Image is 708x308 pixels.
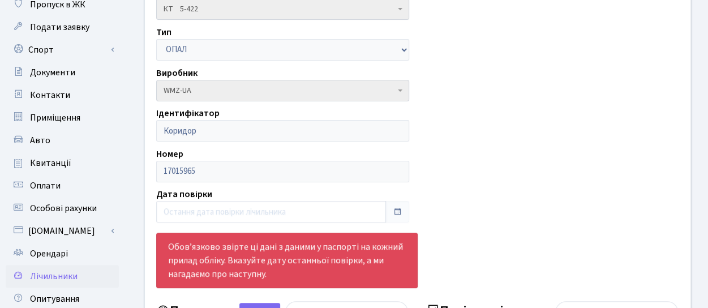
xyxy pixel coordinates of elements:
a: Спорт [6,38,119,61]
a: Контакти [6,84,119,106]
span: Приміщення [30,112,80,124]
a: Подати заявку [6,16,119,38]
label: Виробник [156,66,198,80]
span: КТ 5-422 [164,3,395,15]
input: Остання дата повірки лічильника [156,201,386,223]
a: Авто [6,129,119,152]
span: Лічильники [30,270,78,283]
span: Оплати [30,179,61,192]
a: Особові рахунки [6,197,119,220]
span: WMZ-UA [156,80,409,101]
a: [DOMAIN_NAME] [6,220,119,242]
a: Приміщення [6,106,119,129]
div: Обов’язково звірте ці дані з даними у паспорті на кожний прилад обліку. Вказуйте дату останньої п... [156,233,418,288]
span: Подати заявку [30,21,89,33]
a: Оплати [6,174,119,197]
a: Орендарі [6,242,119,265]
input: Номер лічильника, дивіться у своєму паспорті до лічильника [156,161,409,182]
span: Контакти [30,89,70,101]
label: Тип [156,25,171,39]
a: Документи [6,61,119,84]
a: Квитанції [6,152,119,174]
span: Документи [30,66,75,79]
span: WMZ-UA [164,85,395,96]
span: Авто [30,134,50,147]
span: Особові рахунки [30,202,97,215]
label: Ідентифікатор [156,106,220,120]
span: Квитанції [30,157,71,169]
input: Наприклад: Коридор [156,120,409,142]
label: Дата повірки [156,187,212,201]
label: Номер [156,147,183,161]
span: Орендарі [30,247,68,260]
a: Лічильники [6,265,119,288]
span: Опитування [30,293,79,305]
